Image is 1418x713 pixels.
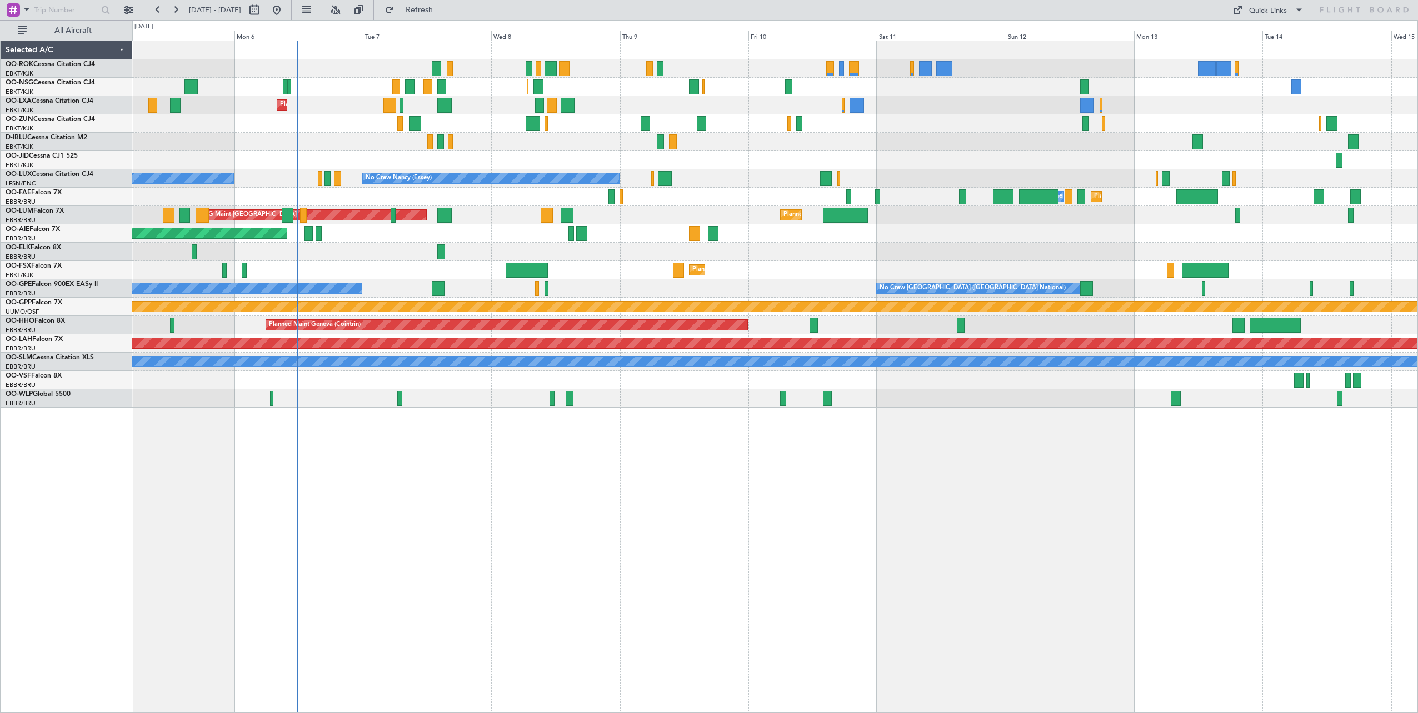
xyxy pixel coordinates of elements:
span: OO-WLP [6,391,33,398]
span: OO-ELK [6,244,31,251]
a: OO-JIDCessna CJ1 525 [6,153,78,159]
span: OO-ZUN [6,116,33,123]
a: EBKT/KJK [6,106,33,114]
a: EBBR/BRU [6,234,36,243]
a: EBKT/KJK [6,143,33,151]
input: Trip Number [34,2,98,18]
a: OO-GPEFalcon 900EX EASy II [6,281,98,288]
span: OO-AIE [6,226,29,233]
a: OO-LUMFalcon 7X [6,208,64,214]
a: EBBR/BRU [6,253,36,261]
div: Mon 6 [234,31,363,41]
a: OO-NSGCessna Citation CJ4 [6,79,95,86]
div: Quick Links [1249,6,1287,17]
div: Tue 7 [363,31,491,41]
a: EBKT/KJK [6,69,33,78]
span: OO-LUM [6,208,33,214]
a: OO-WLPGlobal 5500 [6,391,71,398]
div: No Crew [GEOGRAPHIC_DATA] ([GEOGRAPHIC_DATA] National) [880,280,1066,297]
a: OO-ROKCessna Citation CJ4 [6,61,95,68]
span: OO-HHO [6,318,34,324]
div: Wed 8 [491,31,620,41]
span: OO-VSF [6,373,31,379]
span: OO-LXA [6,98,32,104]
button: All Aircraft [12,22,121,39]
div: No Crew Nancy (Essey) [366,170,432,187]
span: OO-ROK [6,61,33,68]
span: OO-GPP [6,299,32,306]
a: EBBR/BRU [6,381,36,389]
a: LFSN/ENC [6,179,36,188]
span: [DATE] - [DATE] [189,5,241,15]
a: EBBR/BRU [6,344,36,353]
a: D-IBLUCessna Citation M2 [6,134,87,141]
a: OO-ELKFalcon 8X [6,244,61,251]
div: Planned Maint Kortrijk-[GEOGRAPHIC_DATA] [692,262,822,278]
span: OO-JID [6,153,29,159]
a: OO-LXACessna Citation CJ4 [6,98,93,104]
a: OO-GPPFalcon 7X [6,299,62,306]
div: Mon 13 [1134,31,1262,41]
a: EBBR/BRU [6,399,36,408]
div: [DATE] [134,22,153,32]
a: EBBR/BRU [6,363,36,371]
a: EBBR/BRU [6,198,36,206]
div: Planned Maint Geneva (Cointrin) [269,317,361,333]
div: AOG Maint [GEOGRAPHIC_DATA] [199,207,297,223]
div: Thu 9 [620,31,748,41]
a: EBKT/KJK [6,271,33,279]
span: OO-NSG [6,79,33,86]
a: OO-ZUNCessna Citation CJ4 [6,116,95,123]
span: D-IBLU [6,134,27,141]
span: Refresh [396,6,443,14]
a: EBKT/KJK [6,88,33,96]
span: OO-LUX [6,171,32,178]
a: EBBR/BRU [6,216,36,224]
div: Sat 11 [877,31,1005,41]
div: Tue 14 [1262,31,1391,41]
a: OO-HHOFalcon 8X [6,318,65,324]
div: Planned Maint Melsbroek Air Base [1094,188,1191,205]
div: Fri 10 [748,31,877,41]
span: OO-FSX [6,263,31,269]
span: All Aircraft [29,27,117,34]
div: Sun 12 [1006,31,1134,41]
a: OO-VSFFalcon 8X [6,373,62,379]
span: OO-GPE [6,281,32,288]
a: OO-LAHFalcon 7X [6,336,63,343]
a: EBBR/BRU [6,326,36,334]
a: EBKT/KJK [6,124,33,133]
a: EBKT/KJK [6,161,33,169]
a: OO-LUXCessna Citation CJ4 [6,171,93,178]
button: Quick Links [1227,1,1309,19]
a: OO-AIEFalcon 7X [6,226,60,233]
span: OO-LAH [6,336,32,343]
div: Planned Maint [GEOGRAPHIC_DATA] ([GEOGRAPHIC_DATA] National) [783,207,985,223]
a: OO-SLMCessna Citation XLS [6,354,94,361]
div: Sun 5 [106,31,234,41]
a: UUMO/OSF [6,308,39,316]
a: EBBR/BRU [6,289,36,298]
div: Planned Maint Kortrijk-[GEOGRAPHIC_DATA] [280,97,410,113]
button: Refresh [380,1,446,19]
span: OO-FAE [6,189,31,196]
a: OO-FSXFalcon 7X [6,263,62,269]
a: OO-FAEFalcon 7X [6,189,62,196]
span: OO-SLM [6,354,32,361]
